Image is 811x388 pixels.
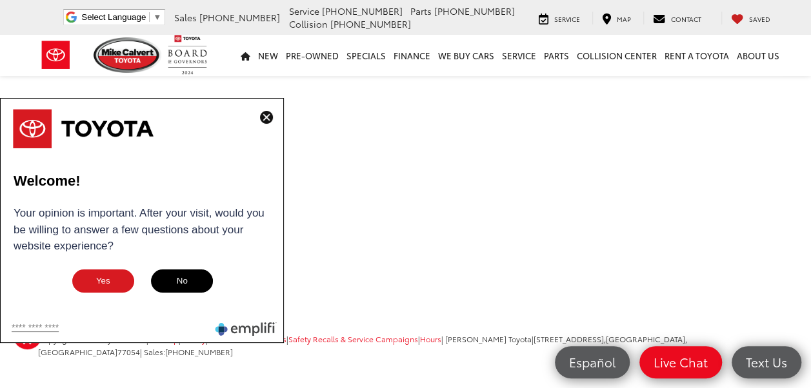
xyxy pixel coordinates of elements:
a: WE BUY CARS [434,35,498,76]
span: [GEOGRAPHIC_DATA], [606,333,687,344]
a: Map [592,12,641,24]
span: ​ [149,12,150,22]
img: Mike Calvert Toyota [94,37,162,73]
span: Select Language [81,12,146,22]
a: Rent a Toyota [661,35,733,76]
span: [PHONE_NUMBER] [199,11,280,24]
span: ▼ [153,12,161,22]
span: Sales [174,11,197,24]
span: Collision [289,17,328,30]
span: Parts [410,5,432,17]
span: Español [563,354,622,370]
a: Service [498,35,540,76]
img: Toyota [32,34,80,76]
a: New [254,35,282,76]
span: Live Chat [647,354,714,370]
a: My Saved Vehicles [721,12,780,24]
a: Finance [390,35,434,76]
a: Hours [420,333,441,344]
span: Text Us [739,354,794,370]
a: Pre-Owned [282,35,343,76]
span: 77054 [117,346,140,357]
span: [PHONE_NUMBER] [322,5,403,17]
a: Collision Center [573,35,661,76]
a: Parts [540,35,573,76]
a: Español [555,346,630,378]
span: [STREET_ADDRESS], [534,333,606,344]
span: Service [554,14,580,24]
span: [PHONE_NUMBER] [165,346,233,357]
span: [PHONE_NUMBER] [330,17,411,30]
span: Saved [749,14,770,24]
span: Map [617,14,631,24]
a: Select Language​ [81,12,161,22]
span: [PHONE_NUMBER] [434,5,515,17]
a: About Us [733,35,783,76]
a: Contact [643,12,711,24]
span: | Sales: [140,346,233,357]
span: Service [289,5,319,17]
span: | [PERSON_NAME] Toyota [441,333,532,344]
span: | [418,333,441,344]
a: Specials [343,35,390,76]
a: Home [237,35,254,76]
a: Safety Recalls & Service Campaigns, Opens in a new tab [288,333,418,344]
a: Live Chat [639,346,722,378]
a: Service [529,12,590,24]
span: [GEOGRAPHIC_DATA] [38,346,117,357]
span: | [286,333,418,344]
a: Text Us [732,346,801,378]
span: Contact [671,14,701,24]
